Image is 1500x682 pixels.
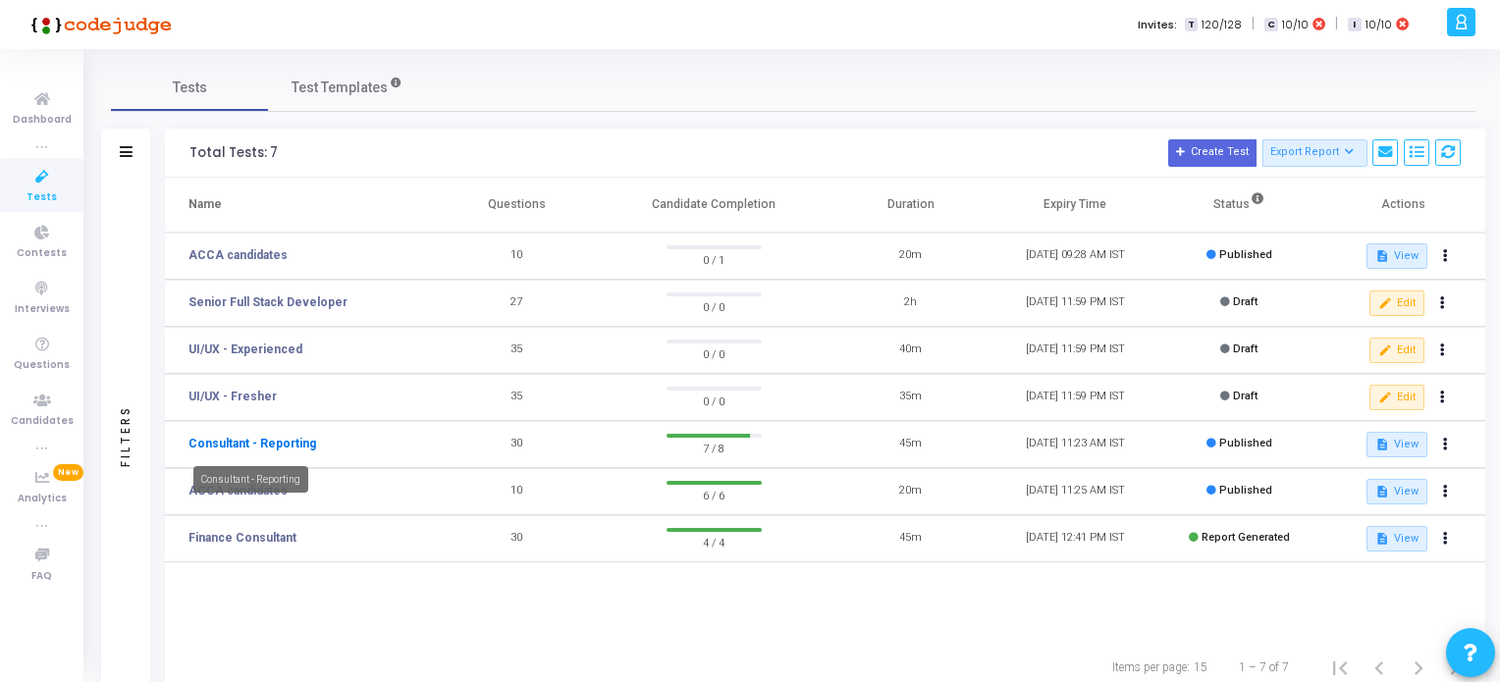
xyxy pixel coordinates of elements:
[1194,658,1207,676] div: 15
[1366,432,1426,457] button: View
[1375,438,1389,451] mat-icon: description
[993,468,1157,515] td: [DATE] 11:25 AM IST
[829,468,992,515] td: 20m
[188,435,316,452] a: Consultant - Reporting
[1369,385,1423,410] button: Edit
[14,357,70,374] span: Questions
[829,515,992,562] td: 45m
[1138,17,1177,33] label: Invites:
[435,233,599,280] td: 10
[188,388,277,405] a: UI/UX - Fresher
[1252,14,1255,34] span: |
[829,280,992,327] td: 2h
[1378,343,1392,357] mat-icon: edit
[1157,178,1321,233] th: Status
[1366,243,1426,269] button: View
[188,341,302,358] a: UI/UX - Experienced
[829,374,992,421] td: 35m
[18,491,67,507] span: Analytics
[993,178,1157,233] th: Expiry Time
[829,178,992,233] th: Duration
[993,327,1157,374] td: [DATE] 11:59 PM IST
[829,421,992,468] td: 45m
[1369,338,1423,363] button: Edit
[1366,17,1392,33] span: 10/10
[435,280,599,327] td: 27
[27,189,57,206] span: Tests
[193,466,308,493] div: Consultant - Reporting
[667,391,762,410] span: 0 / 0
[1233,390,1258,402] span: Draft
[667,296,762,316] span: 0 / 0
[31,568,52,585] span: FAQ
[1369,290,1423,316] button: Edit
[188,293,348,311] a: Senior Full Stack Developer
[1202,531,1290,544] span: Report Generated
[435,327,599,374] td: 35
[292,78,388,98] span: Test Templates
[1366,526,1426,551] button: View
[1219,437,1272,449] span: Published
[435,468,599,515] td: 10
[993,280,1157,327] td: [DATE] 11:59 PM IST
[993,233,1157,280] td: [DATE] 09:28 AM IST
[1282,17,1309,33] span: 10/10
[1264,18,1277,32] span: C
[1219,484,1272,497] span: Published
[1335,14,1338,34] span: |
[1321,178,1485,233] th: Actions
[117,328,134,544] div: Filters
[1233,342,1258,355] span: Draft
[165,178,435,233] th: Name
[1375,532,1389,546] mat-icon: description
[11,413,74,430] span: Candidates
[667,438,762,457] span: 7 / 8
[1375,249,1389,263] mat-icon: description
[599,178,829,233] th: Candidate Completion
[435,178,599,233] th: Questions
[1378,296,1392,310] mat-icon: edit
[1262,139,1367,167] button: Export Report
[993,421,1157,468] td: [DATE] 11:23 AM IST
[17,245,67,262] span: Contests
[53,464,83,481] span: New
[1239,658,1289,676] div: 1 – 7 of 7
[1366,479,1426,504] button: View
[435,421,599,468] td: 30
[829,327,992,374] td: 40m
[435,515,599,562] td: 30
[25,5,172,44] img: logo
[1375,485,1389,498] mat-icon: description
[1233,295,1258,308] span: Draft
[188,529,296,547] a: Finance Consultant
[1378,391,1392,404] mat-icon: edit
[667,485,762,504] span: 6 / 6
[993,515,1157,562] td: [DATE] 12:41 PM IST
[1112,658,1190,676] div: Items per page:
[1168,139,1257,167] button: Create Test
[829,233,992,280] td: 20m
[1219,248,1272,261] span: Published
[1348,18,1361,32] span: I
[993,374,1157,421] td: [DATE] 11:59 PM IST
[435,374,599,421] td: 35
[15,301,70,318] span: Interviews
[13,112,72,129] span: Dashboard
[189,145,278,161] div: Total Tests: 7
[1185,18,1198,32] span: T
[188,246,288,264] a: ACCA candidates
[667,532,762,551] span: 4 / 4
[667,249,762,269] span: 0 / 1
[667,343,762,363] span: 0 / 0
[1202,17,1242,33] span: 120/128
[173,78,207,98] span: Tests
